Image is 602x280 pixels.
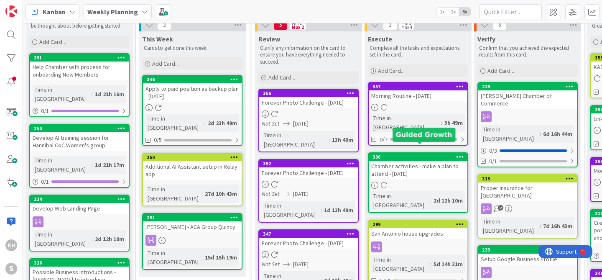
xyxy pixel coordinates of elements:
[369,221,467,228] div: 299
[202,189,203,198] span: :
[487,67,514,74] span: Add Card...
[33,85,92,103] div: Time in [GEOGRAPHIC_DATA]
[430,196,431,205] span: :
[34,260,129,266] div: 326
[378,67,405,74] span: Add Card...
[5,239,17,251] div: KH
[478,83,577,90] div: 239
[143,83,242,102] div: Apply to paid position as backup plan - [DATE]
[259,160,358,178] div: 352Forever Photo Challenge - [DATE]
[262,201,321,219] div: Time in [GEOGRAPHIC_DATA]
[34,126,129,131] div: 350
[203,253,239,262] div: 15d 15h 19m
[478,254,577,265] div: Setup Google Business Profile
[369,153,467,179] div: 336Chamber activities - make a plan to attend - [DATE]
[478,182,577,201] div: Proper Insurance for [GEOGRAPHIC_DATA]
[143,76,242,83] div: 346
[143,76,242,102] div: 346Apply to paid position as backup plan - [DATE]
[29,195,130,252] a: 234Develop Web Landing PageTime in [GEOGRAPHIC_DATA]:2d 12h 10m
[322,206,355,215] div: 1d 13h 49m
[380,135,388,144] span: 0/7
[383,20,397,30] span: 3
[541,221,574,231] div: 7d 16h 43m
[203,189,239,198] div: 27d 10h 43m
[541,129,574,139] div: 6d 16h 44m
[206,118,239,128] div: 2d 23h 49m
[489,146,497,155] span: 0 / 3
[30,106,129,116] div: 0/1
[30,54,129,80] div: 351Help Chamber with process for onboarding New Members
[30,54,129,62] div: 351
[436,8,448,16] span: 1x
[262,131,329,149] div: Time in [GEOGRAPHIC_DATA]
[259,230,358,238] div: 347
[41,107,49,116] span: 0 / 1
[477,82,578,167] a: 239[PERSON_NAME] Chamber of CommerceTime in [GEOGRAPHIC_DATA]:6d 16h 44m0/30/1
[368,82,468,146] a: 357Morning Routine - [DATE]Time in [GEOGRAPHIC_DATA]:3h 49m0/7
[143,221,242,232] div: [PERSON_NAME] - ACA Group Quincy
[371,113,441,132] div: Time in [GEOGRAPHIC_DATA]
[479,45,576,59] p: Confirm that you achieved the expected results from this card.
[479,4,542,19] input: Quick Filter...
[369,221,467,239] div: 299San Antonio house upgrades
[259,160,358,167] div: 352
[540,221,541,231] span: :
[145,185,202,203] div: Time in [GEOGRAPHIC_DATA]
[34,196,129,202] div: 234
[93,90,126,99] div: 1d 21h 16m
[263,161,358,167] div: 352
[41,177,49,186] span: 0 / 1
[93,234,126,244] div: 2d 12h 10m
[144,45,241,51] p: Cards to get done this week.
[87,8,138,16] b: Weekly Planning
[43,7,66,17] span: Kanban
[329,135,330,144] span: :
[92,160,93,170] span: :
[477,35,495,43] span: Verify
[143,161,242,180] div: Additional AI Assistant setup in Relay app
[29,53,130,117] a: 351Help Chamber with process for onboarding New MembersTime in [GEOGRAPHIC_DATA]:1d 21h 16m0/1
[292,25,304,29] div: Max 2
[441,118,442,127] span: :
[369,228,467,239] div: San Antonio house upgrades
[263,90,358,96] div: 356
[482,84,577,90] div: 239
[147,77,242,82] div: 346
[30,195,129,203] div: 234
[259,90,358,97] div: 356
[372,221,467,227] div: 299
[263,231,358,237] div: 347
[396,131,452,139] h5: Guided Growth
[204,118,206,128] span: :
[481,217,540,235] div: Time in [GEOGRAPHIC_DATA]
[258,89,359,152] a: 356Forever Photo Challenge - [DATE]Not Set[DATE]Time in [GEOGRAPHIC_DATA]:13h 49m
[142,213,242,270] a: 291[PERSON_NAME] - ACA Group QuincyTime in [GEOGRAPHIC_DATA]:15d 15h 19m
[5,263,17,275] div: S
[442,118,465,127] div: 3h 49m
[259,90,358,108] div: 356Forever Photo Challenge - [DATE]
[481,125,540,143] div: Time in [GEOGRAPHIC_DATA]
[482,247,577,253] div: 233
[260,45,357,65] p: Clarify any information on the card to ensure you have everything needed to succeed.
[372,84,467,90] div: 357
[478,83,577,109] div: 239[PERSON_NAME] Chamber of Commerce
[202,253,203,262] span: :
[430,259,431,269] span: :
[258,35,280,43] span: Review
[431,196,465,205] div: 2d 12h 10m
[147,215,242,221] div: 291
[143,154,242,180] div: 250Additional AI Assistant setup in Relay app
[489,157,497,166] span: 0/1
[369,153,467,161] div: 336
[259,97,358,108] div: Forever Photo Challenge - [DATE]
[371,191,430,210] div: Time in [GEOGRAPHIC_DATA]
[258,159,359,223] a: 352Forever Photo Challenge - [DATE]Not Set[DATE]Time in [GEOGRAPHIC_DATA]:1d 13h 49m
[368,152,468,213] a: 336Chamber activities - make a plan to attend - [DATE]Time in [GEOGRAPHIC_DATA]:2d 12h 10m
[477,174,578,239] a: 313Proper Insurance for [GEOGRAPHIC_DATA]Time in [GEOGRAPHIC_DATA]:7d 16h 43m
[262,260,280,268] i: Not Set
[498,205,503,211] span: 2
[431,259,465,269] div: 5d 14h 31m
[369,83,467,101] div: 357Morning Routine - [DATE]
[142,75,242,146] a: 346Apply to paid position as backup plan - [DATE]Time in [GEOGRAPHIC_DATA]:2d 23h 49m0/5
[478,175,577,182] div: 313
